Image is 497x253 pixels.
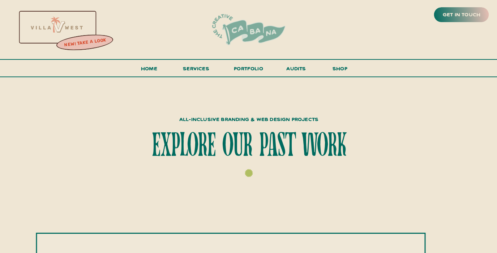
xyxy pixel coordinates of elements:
[323,64,357,76] a: shop
[124,130,374,162] h1: explore our past work
[183,65,209,72] span: services
[232,64,266,77] a: portfolio
[138,64,160,77] a: Home
[286,64,307,76] a: audits
[55,36,115,50] a: new! take a look
[441,10,482,20] a: get in touch
[151,115,347,121] p: all-inclusive branding & web design projects
[181,64,211,77] a: services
